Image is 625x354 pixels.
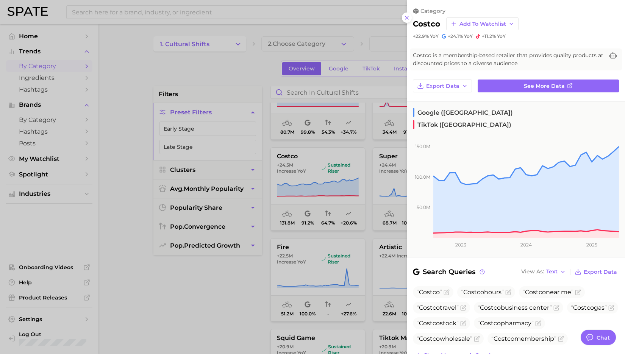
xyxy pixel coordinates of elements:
span: Costco [573,304,594,311]
button: Export Data [413,80,472,92]
span: +24.1% [448,33,463,39]
span: YoY [497,33,506,39]
span: Costco [494,335,514,342]
span: YoY [464,33,473,39]
span: wholesale [417,335,472,342]
tspan: 2025 [586,242,597,248]
button: Flag as miscategorized or irrelevant [608,305,614,311]
span: Export Data [426,83,459,89]
tspan: 2023 [455,242,466,248]
h2: costco [413,19,440,28]
span: TikTok ([GEOGRAPHIC_DATA]) [413,120,511,129]
span: category [420,8,445,14]
button: Flag as miscategorized or irrelevant [474,336,480,342]
span: Costco [525,289,546,296]
span: Costco [419,335,440,342]
button: Export Data [573,267,619,277]
span: business center [478,304,552,311]
button: Flag as miscategorized or irrelevant [460,305,466,311]
span: Add to Watchlist [459,21,506,27]
button: Flag as miscategorized or irrelevant [553,305,559,311]
span: Costco is a membership-based retailer that provides quality products at discounted prices to a di... [413,51,604,67]
button: Flag as miscategorized or irrelevant [558,336,564,342]
span: stock [417,320,459,327]
button: Flag as miscategorized or irrelevant [535,320,541,326]
span: near me [523,289,573,296]
span: +22.9% [413,33,429,39]
span: Costco [419,304,440,311]
span: +11.2% [482,33,496,39]
button: Add to Watchlist [446,17,519,30]
span: hours [461,289,504,296]
a: See more data [478,80,619,92]
span: Costco [419,320,440,327]
span: Costco [463,289,484,296]
span: View As [521,270,544,274]
span: travel [417,304,459,311]
span: Costco [419,289,440,296]
button: Flag as miscategorized or irrelevant [460,320,466,326]
button: Flag as miscategorized or irrelevant [444,289,450,295]
span: Export Data [584,269,617,275]
tspan: 2024 [520,242,532,248]
span: Costco [480,320,501,327]
span: Google ([GEOGRAPHIC_DATA]) [413,108,513,117]
span: pharmacy [478,320,534,327]
span: See more data [524,83,565,89]
button: Flag as miscategorized or irrelevant [505,289,511,295]
span: gas [571,304,607,311]
span: membership [491,335,556,342]
span: Costco [480,304,501,311]
button: Flag as miscategorized or irrelevant [575,289,581,295]
span: Search Queries [413,267,486,277]
span: YoY [430,33,439,39]
button: View AsText [519,267,568,277]
span: Text [546,270,558,274]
